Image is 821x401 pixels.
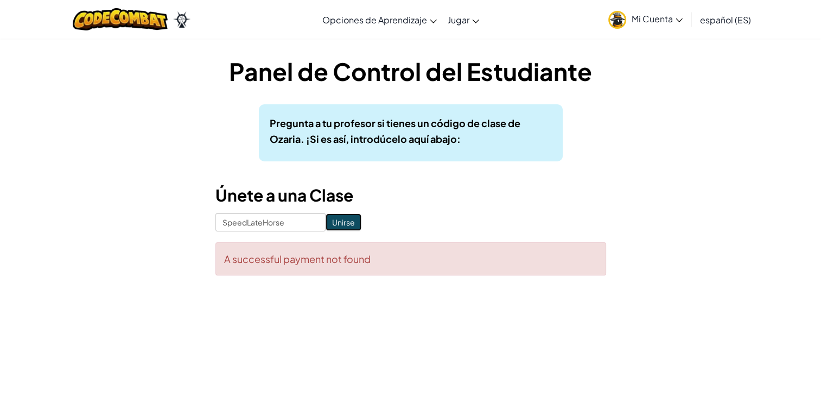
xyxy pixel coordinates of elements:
[608,11,626,29] img: avatar
[326,214,361,231] input: Unirse
[270,117,520,145] b: Pregunta a tu profesor si tienes un código de clase de Ozaria. ¡Si es así, introdúcelo aquí abajo:
[215,54,606,88] h1: Panel de Control del Estudiante
[442,5,485,34] a: Jugar
[632,13,683,24] span: Mi Cuenta
[73,8,168,30] img: CodeCombat logo
[215,242,606,275] div: A successful payment not found
[695,5,756,34] a: español (ES)
[215,213,326,231] input: <Enter Class Code>
[700,14,751,26] span: español (ES)
[603,2,688,36] a: Mi Cuenta
[173,11,190,28] img: Ozaria
[322,14,427,26] span: Opciones de Aprendizaje
[448,14,469,26] span: Jugar
[215,183,606,208] h3: Únete a una Clase
[317,5,442,34] a: Opciones de Aprendizaje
